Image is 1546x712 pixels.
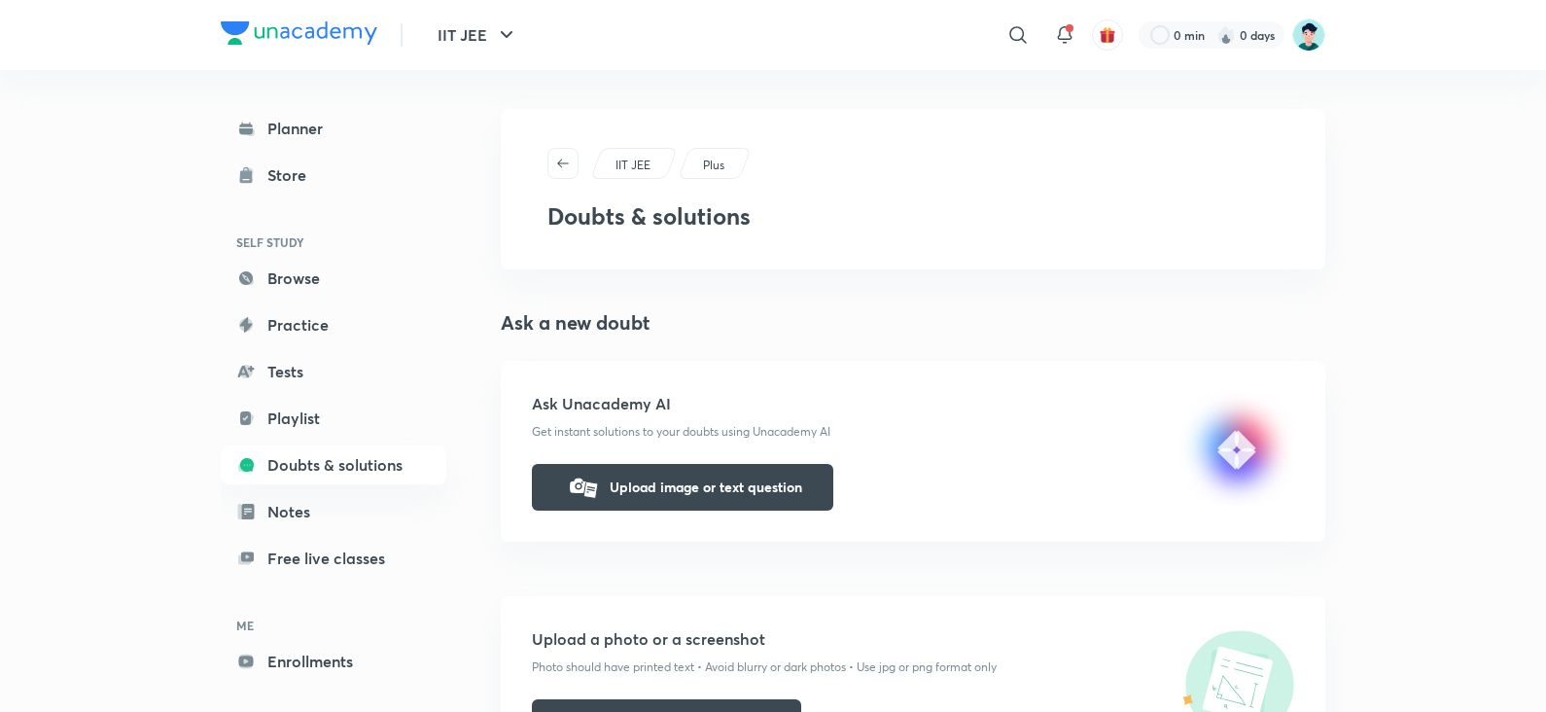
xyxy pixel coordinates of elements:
button: IIT JEE [426,16,530,54]
button: Upload image or text question [532,464,833,511]
a: IIT JEE [613,157,654,174]
a: Practice [221,305,446,344]
h3: Doubts & solutions [547,202,751,231]
a: Doubts & solutions [221,445,446,484]
h6: ME [221,609,446,642]
img: Shamas Khan [1292,18,1325,52]
div: Store [267,163,318,187]
img: camera-icon [563,468,602,507]
img: Company Logo [221,21,377,45]
a: Plus [700,157,728,174]
a: Tests [221,352,446,391]
button: avatar [1092,19,1123,51]
a: Planner [221,109,446,148]
a: Enrollments [221,642,446,681]
a: Playlist [221,399,446,438]
h6: SELF STUDY [221,226,446,259]
p: IIT JEE [615,157,650,174]
a: Browse [221,259,446,298]
h5: Ask Unacademy AI [532,392,1294,415]
p: Get instant solutions to your doubts using Unacademy AI [532,423,1294,441]
a: Free live classes [221,539,446,578]
h4: Ask a new doubt [501,308,1325,338]
img: streak [1216,25,1236,45]
p: Photo should have printed text • Avoid blurry or dark photos • Use jpg or png format only [532,659,1294,676]
a: Notes [221,492,446,531]
a: Company Logo [221,21,377,50]
img: upload-icon [1179,392,1294,507]
a: Store [221,156,446,195]
p: Plus [703,157,724,174]
h5: Upload a photo or a screenshot [532,627,1294,651]
img: avatar [1099,26,1116,44]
